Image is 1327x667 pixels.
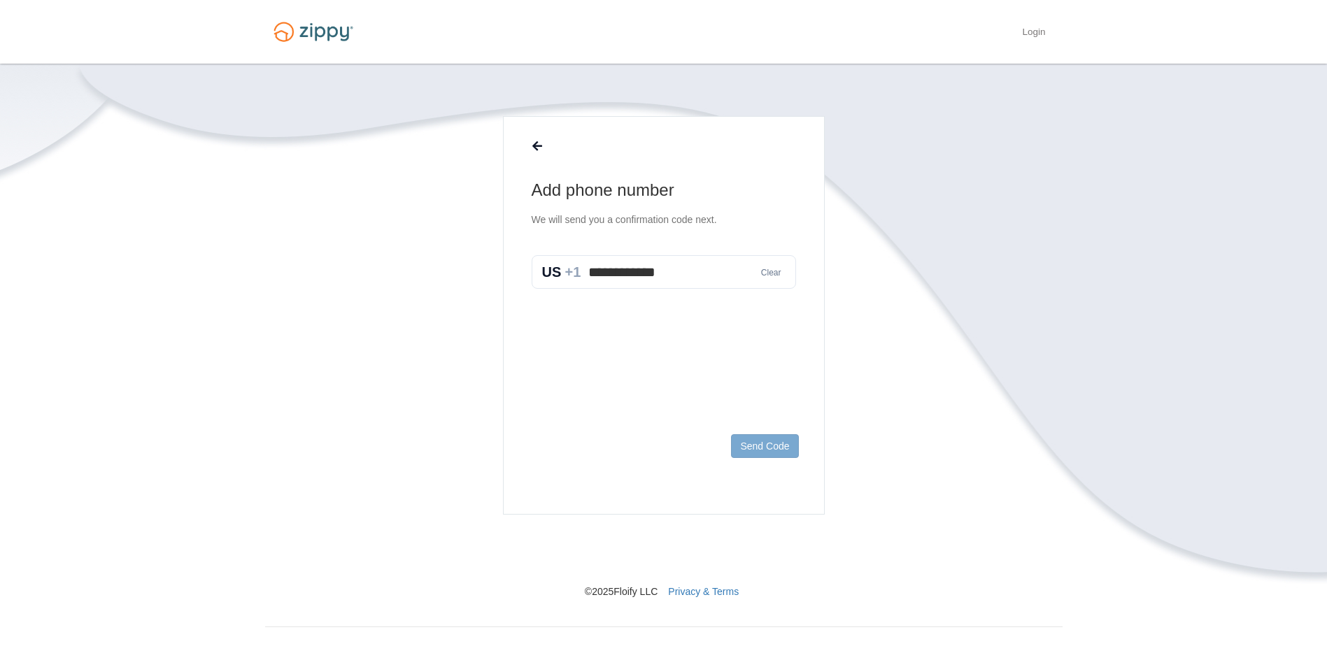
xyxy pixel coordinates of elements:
p: We will send you a confirmation code next. [532,213,796,227]
a: Privacy & Terms [668,586,739,597]
button: Clear [757,266,786,280]
img: Logo [265,15,362,48]
a: Login [1022,27,1045,41]
button: Send Code [731,434,798,458]
h1: Add phone number [532,179,796,201]
nav: © 2025 Floify LLC [265,515,1063,598]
